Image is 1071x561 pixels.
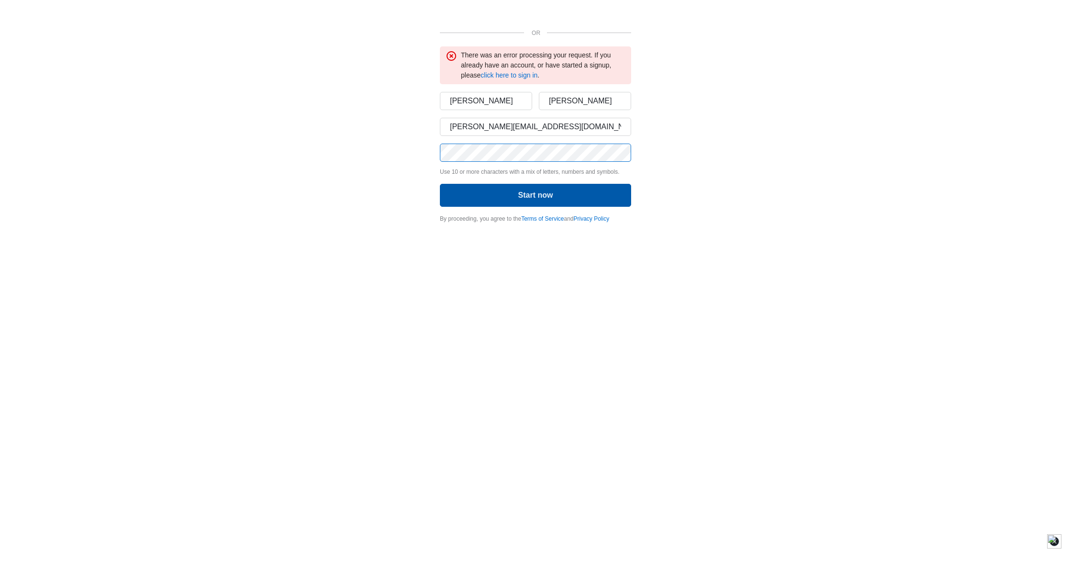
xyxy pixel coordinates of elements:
input: Last name [539,92,631,110]
p: Use 10 or more characters with a mix of letters, numbers and symbols. [440,168,631,176]
a: click here to sign in [481,71,537,79]
a: Terms of Service [521,215,564,222]
input: Email [440,118,631,136]
button: Start now [440,184,631,207]
div: By proceeding, you agree to the and [440,214,631,223]
a: Privacy Policy [574,215,610,222]
p: OR [532,29,535,37]
input: First name [440,92,532,110]
div: There was an error processing your request. If you already have an account, or have started a sig... [461,50,625,80]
